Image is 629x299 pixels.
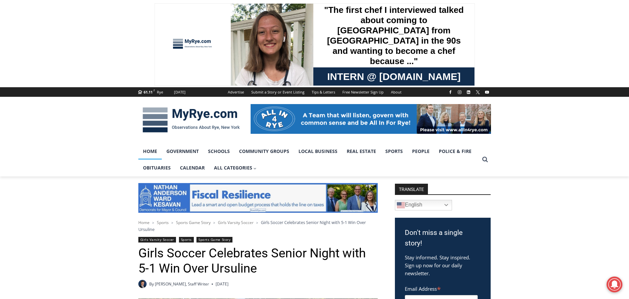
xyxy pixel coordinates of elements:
a: Advertise [224,87,248,97]
a: Sports [157,220,169,225]
span: 61.11 [144,90,153,94]
a: Linkedin [465,88,472,96]
a: Calendar [175,160,209,176]
span: Girls Soccer Celebrates Senior Night with 5-1 Win Over Ursuline [138,219,366,232]
a: Free Newsletter Sign Up [339,87,387,97]
a: Obituaries [138,160,175,176]
a: Sports [179,237,194,243]
div: [DATE] [174,89,186,95]
h1: Girls Soccer Celebrates Senior Night with 5-1 Win Over Ursuline [138,246,378,276]
a: Police & Fire [434,143,476,160]
a: Home [138,220,150,225]
button: Child menu of All Categories [209,160,262,176]
nav: Breadcrumbs [138,219,378,233]
a: Government [162,143,203,160]
span: > [171,220,173,225]
a: Local Business [294,143,342,160]
span: > [152,220,154,225]
a: YouTube [483,88,491,96]
a: Girls Varsity Soccer [218,220,254,225]
a: People [407,143,434,160]
a: Intern @ [DOMAIN_NAME] [159,64,320,82]
img: MyRye.com [138,103,244,137]
a: X [474,88,482,96]
span: F [154,89,155,92]
div: "The first chef I interviewed talked about coming to [GEOGRAPHIC_DATA] from [GEOGRAPHIC_DATA] in ... [167,0,312,64]
span: By [149,281,154,287]
span: > [256,220,258,225]
img: All in for Rye [251,104,491,134]
a: Instagram [456,88,464,96]
strong: TRANSLATE [395,184,428,194]
div: Rye [157,89,163,95]
img: Charlie Morris headshot PROFESSIONAL HEADSHOT [138,280,147,288]
a: Tips & Letters [308,87,339,97]
h3: Don't miss a single story! [405,228,481,248]
a: Facebook [446,88,454,96]
a: Submit a Story or Event Listing [248,87,308,97]
a: About [387,87,405,97]
nav: Primary Navigation [138,143,479,176]
a: Sports Game Story [176,220,211,225]
button: View Search Form [479,154,491,166]
a: Girls Varsity Soccer [138,237,176,243]
a: Home [138,143,162,160]
time: [DATE] [216,281,228,287]
span: > [213,220,215,225]
a: Sports [381,143,407,160]
a: Author image [138,280,147,288]
a: Community Groups [234,143,294,160]
span: Intern @ [DOMAIN_NAME] [173,66,306,81]
a: [PERSON_NAME], Staff Writer [155,281,209,287]
label: Email Address [405,282,478,294]
a: Sports Game Story [196,237,232,243]
nav: Secondary Navigation [224,87,405,97]
a: Real Estate [342,143,381,160]
p: Stay informed. Stay inspired. Sign up now for our daily newsletter. [405,253,481,277]
a: English [395,200,452,210]
a: Schools [203,143,234,160]
img: en [397,201,405,209]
